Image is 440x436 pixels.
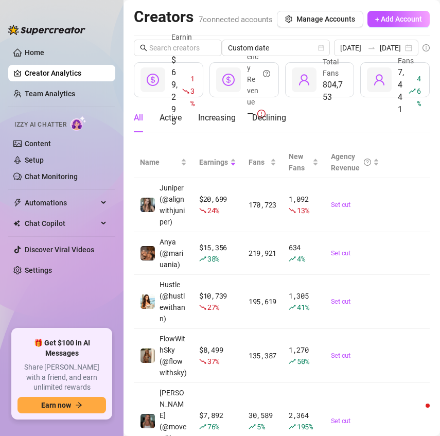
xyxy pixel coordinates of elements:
span: user [373,74,385,86]
span: 46 % [417,74,421,108]
div: Agency Revenue [247,40,270,108]
span: Name [140,156,179,168]
a: Set cut [331,200,379,210]
div: Declining [252,112,286,124]
span: FlowWithSky (@flowwithsky) [160,335,187,377]
span: rise [289,423,296,430]
th: Fans [242,147,283,178]
div: 170,723 [249,199,276,211]
div: 1,270 [289,344,319,367]
th: Name [134,147,193,178]
span: rise [199,255,206,263]
th: New Fans [283,147,325,178]
span: dollar-circle [222,74,235,86]
span: dollar-circle [147,74,159,86]
th: Earnings [193,147,242,178]
span: Chat Copilot [25,215,98,232]
div: $ 20,699 [199,194,236,216]
span: Share [PERSON_NAME] with a friend, and earn unlimited rewards [17,362,106,393]
div: All [134,112,143,124]
span: to [367,44,376,52]
span: 38 % [207,254,219,264]
span: rise [289,358,296,365]
span: rise [249,423,256,430]
div: 219,921 [249,248,276,259]
span: Custom date [228,40,324,56]
span: Anya (@mariuania) [160,238,183,269]
a: Set cut [331,351,379,361]
img: Juniper (@alignwithjuniper) [140,198,155,212]
img: FlowWithSky (@flowwithsky) [140,348,155,363]
a: Content [25,139,51,148]
span: fall [199,358,206,365]
a: Discover Viral Videos [25,246,94,254]
div: $ 15,356 [199,242,236,265]
div: 1,092 [289,194,319,216]
button: Earn nowarrow-right [17,397,106,413]
span: New Fans [289,151,310,173]
input: End date [380,42,403,54]
span: fall [199,207,206,214]
div: $ 8,499 [199,344,236,367]
div: 30,589 [249,410,276,432]
span: 4 % [297,254,305,264]
div: 804,753 [323,79,346,103]
a: Settings [25,266,52,274]
a: Set cut [331,416,379,426]
span: Earnings [199,156,228,168]
span: fall [199,304,206,311]
span: 37 % [207,356,219,366]
input: Start date [340,42,363,54]
span: Earn now [41,401,71,409]
img: AI Chatter [71,116,86,131]
img: logo-BBDzfeDw.svg [8,25,85,35]
a: Chat Monitoring [25,172,78,181]
img: Chat Copilot [13,220,20,227]
span: fall [182,88,189,95]
a: Set cut [331,248,379,258]
span: rise [409,88,416,95]
h2: Creators [134,7,273,27]
span: Fans [249,156,268,168]
img: Meredith (@movewithmeredith) [140,414,155,428]
span: info-circle [423,44,430,51]
span: Automations [25,195,98,211]
span: thunderbolt [13,199,22,207]
span: 7 connected accounts [199,15,273,24]
span: question-circle [263,40,270,108]
div: $69,295 [171,54,195,128]
div: 7,441 [398,66,421,116]
span: rise [199,423,206,430]
span: Earnings [171,33,192,53]
div: 2,364 [289,410,319,432]
span: 76 % [207,422,219,431]
span: Izzy AI Chatter [14,120,66,130]
div: Agency Revenue [331,151,371,173]
span: + Add Account [375,15,422,23]
span: rise [289,304,296,311]
div: Increasing [198,112,236,124]
input: Search creators [149,42,207,54]
span: 41 % [297,302,309,312]
span: Hustle (@hustlewithann) [160,281,185,323]
button: + Add Account [367,11,430,27]
span: calendar [318,45,324,51]
span: question-circle [364,151,371,173]
div: $ 7,892 [199,410,236,432]
span: 13 % [190,74,195,108]
div: $ 10,739 [199,290,236,313]
span: 13 % [297,205,309,215]
span: 24 % [207,205,219,215]
span: user [298,74,310,86]
span: arrow-right [75,402,82,409]
img: Anya (@mariuania) [140,246,155,260]
span: 5 % [257,422,265,431]
div: 1,305 [289,290,319,313]
span: 195 % [297,422,313,431]
button: Manage Accounts [277,11,363,27]
a: Set cut [331,297,379,307]
a: Team Analytics [25,90,75,98]
img: Hustle (@hustlewithann) [140,294,155,309]
div: Active [160,112,182,124]
a: Creator Analytics [25,65,107,81]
